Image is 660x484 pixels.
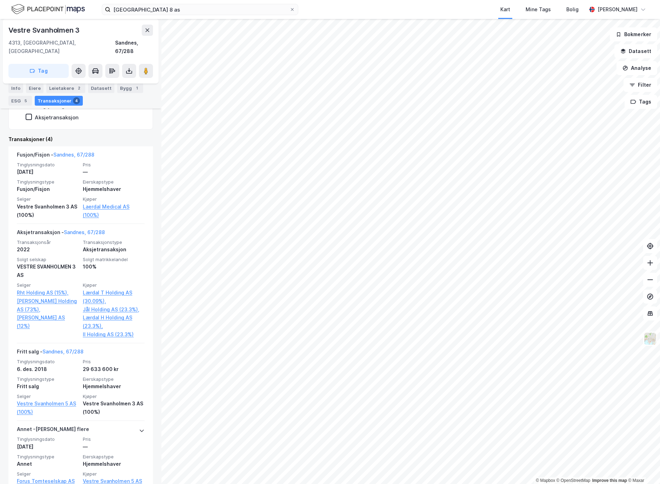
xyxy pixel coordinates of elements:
button: Tags [625,95,657,109]
div: Bygg [117,83,143,93]
div: — [83,168,145,176]
a: OpenStreetMap [556,478,591,483]
span: Eierskapstype [83,376,145,382]
div: Leietakere [46,83,85,93]
a: Laerdal Medical AS (100%) [83,203,145,219]
div: 2022 [17,245,79,254]
div: Aksjetransaksjon [83,245,145,254]
span: Pris [83,359,145,365]
div: Aksjetransaksjon [35,114,79,121]
div: 5 [22,97,29,104]
iframe: Chat Widget [625,450,660,484]
input: Søk på adresse, matrikkel, gårdeiere, leietakere eller personer [111,4,289,15]
div: Hjemmelshaver [83,460,145,468]
img: logo.f888ab2527a4732fd821a326f86c7f29.svg [11,3,85,15]
div: Datasett [88,83,114,93]
a: Mapbox [536,478,555,483]
div: 2 [75,85,82,92]
a: Rht Holding AS (15%), [17,289,79,297]
div: [PERSON_NAME] [598,5,638,14]
div: 1 [133,85,140,92]
span: Tinglysningstype [17,376,79,382]
span: Solgt matrikkelandel [83,257,145,263]
button: Datasett [614,44,657,58]
span: Selger [17,471,79,477]
span: Tinglysningsdato [17,359,79,365]
div: 6. des. 2018 [17,365,79,373]
div: Annet - [PERSON_NAME] flere [17,425,89,436]
button: Analyse [616,61,657,75]
span: Eierskapstype [83,179,145,185]
button: Filter [624,78,657,92]
div: Vestre Svanholmen 3 AS (100%) [17,203,79,219]
div: Kart [500,5,510,14]
div: VESTRE SVANHOLMEN 3 AS [17,263,79,279]
span: Kjøper [83,471,145,477]
a: Sandnes, 67/288 [64,229,105,235]
a: Sandnes, 67/288 [42,349,84,354]
div: Fritt salg - [17,347,84,359]
span: Selger [17,282,79,288]
span: Solgt selskap [17,257,79,263]
a: Lærdal T Holding AS (30.09%), [83,289,145,305]
span: Tinglysningstype [17,179,79,185]
a: Improve this map [592,478,627,483]
div: [DATE] [17,168,79,176]
div: Fusjon/Fisjon - [17,151,94,162]
span: Selger [17,393,79,399]
div: 4 [73,97,80,104]
div: Transaksjoner [35,96,83,106]
img: Z [644,332,657,345]
div: Sandnes, 67/288 [115,39,153,55]
div: Annet [17,460,79,468]
span: Eierskapstype [83,454,145,460]
div: Mine Tags [526,5,551,14]
div: — [83,443,145,451]
a: [PERSON_NAME] Holding AS (73%), [17,297,79,314]
div: Eiere [26,83,44,93]
span: Kjøper [83,282,145,288]
div: Hjemmelshaver [83,382,145,391]
span: Transaksjonstype [83,239,145,245]
span: Pris [83,436,145,442]
div: Vestre Svanholmen 3 [8,25,81,36]
span: Selger [17,196,79,202]
span: Kjøper [83,393,145,399]
span: Kjøper [83,196,145,202]
div: 100% [83,263,145,271]
div: Aksjetransaksjon - [17,228,105,239]
a: Lærdal H Holding AS (23.3%), [83,313,145,330]
span: Transaksjonsår [17,239,79,245]
button: Bokmerker [610,27,657,41]
a: [PERSON_NAME] AS (12%) [17,313,79,330]
span: Tinglysningsdato [17,162,79,168]
span: Tinglysningsdato [17,436,79,442]
button: Tag [8,64,69,78]
div: Info [8,83,23,93]
div: Transaksjoner (4) [8,135,153,144]
div: ESG [8,96,32,106]
div: Vestre Svanholmen 3 AS (100%) [83,399,145,416]
div: [DATE] [17,443,79,451]
span: Pris [83,162,145,168]
div: Fusjon/Fisjon [17,185,79,193]
div: 29 633 600 kr [83,365,145,373]
div: Kontrollprogram for chat [625,450,660,484]
div: 4313, [GEOGRAPHIC_DATA], [GEOGRAPHIC_DATA] [8,39,115,55]
a: Sandnes, 67/288 [53,152,94,158]
div: Bolig [566,5,579,14]
a: Vestre Svanholmen 5 AS (100%) [17,399,79,416]
a: Il Holding AS (23.3%) [83,330,145,339]
div: Hjemmelshaver [83,185,145,193]
span: Tinglysningstype [17,454,79,460]
a: Jål Holding AS (23.3%), [83,305,145,314]
div: Fritt salg [17,382,79,391]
